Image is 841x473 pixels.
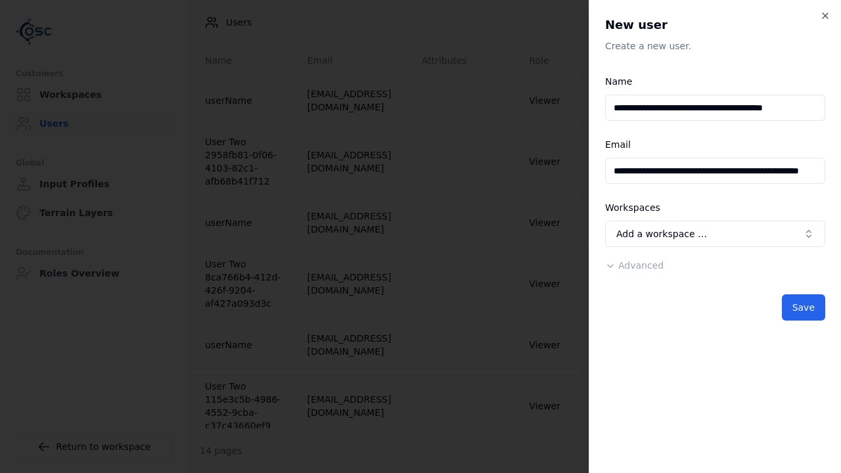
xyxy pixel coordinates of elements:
[605,139,631,150] label: Email
[605,76,632,87] label: Name
[605,16,825,34] h2: New user
[605,202,660,213] label: Workspaces
[618,260,664,271] span: Advanced
[605,39,825,53] p: Create a new user.
[616,227,707,240] span: Add a workspace …
[782,294,825,321] button: Save
[605,259,664,272] button: Advanced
